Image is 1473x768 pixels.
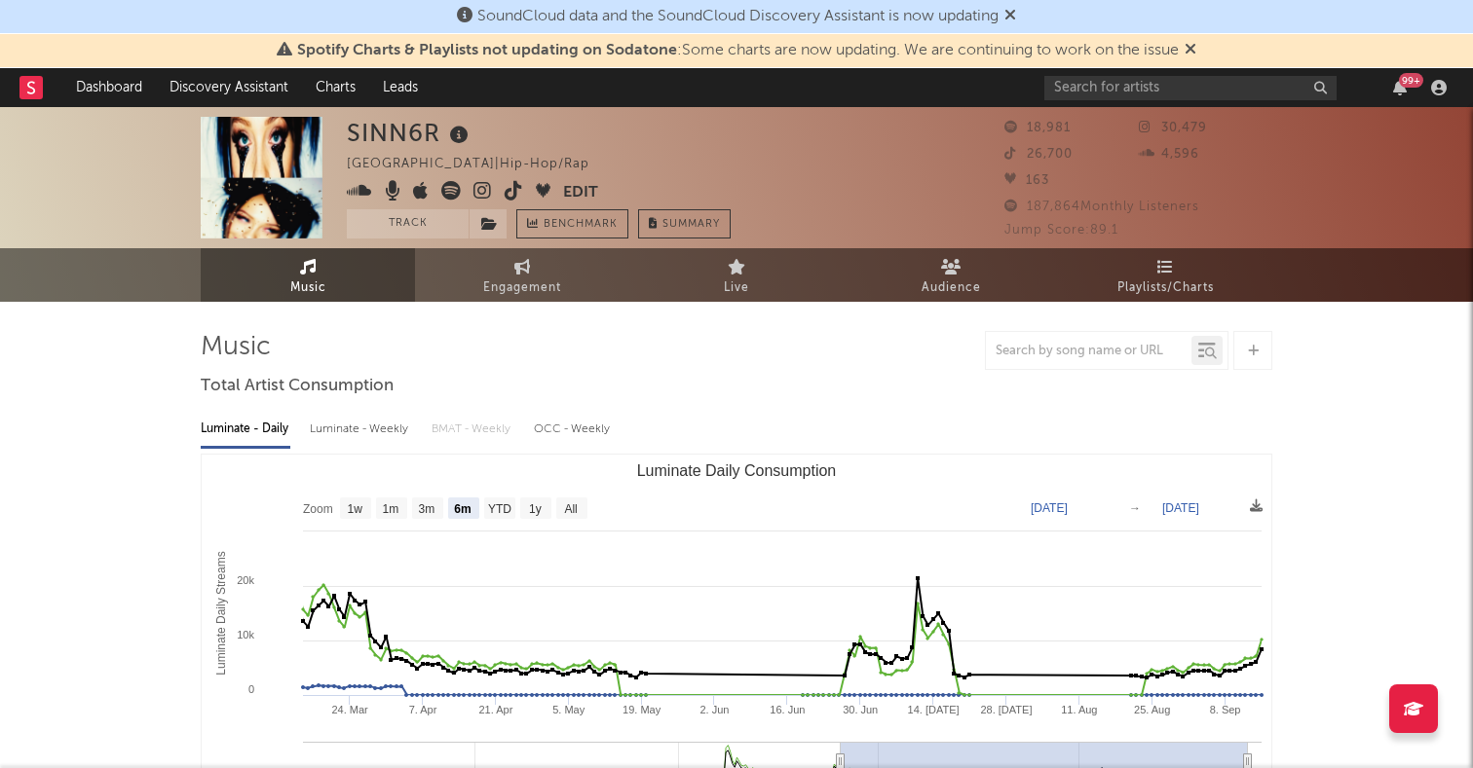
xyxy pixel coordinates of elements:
[629,248,844,302] a: Live
[843,704,878,715] text: 30. Jun
[1393,80,1407,95] button: 99+
[409,704,437,715] text: 7. Apr
[516,209,628,238] a: Benchmark
[1004,174,1049,187] span: 163
[383,502,399,516] text: 1m
[662,219,720,230] span: Summary
[564,502,577,516] text: All
[483,276,561,300] span: Engagement
[844,248,1058,302] a: Audience
[1044,76,1337,100] input: Search for artists
[156,68,302,107] a: Discovery Assistant
[297,43,1179,58] span: : Some charts are now updating. We are continuing to work on the issue
[1058,248,1272,302] a: Playlists/Charts
[1139,148,1199,161] span: 4,596
[1004,9,1016,24] span: Dismiss
[348,502,363,516] text: 1w
[369,68,432,107] a: Leads
[1004,148,1073,161] span: 26,700
[1210,704,1241,715] text: 8. Sep
[1185,43,1196,58] span: Dismiss
[638,209,731,238] button: Summary
[303,502,333,516] text: Zoom
[347,117,473,149] div: SINN6R
[201,248,415,302] a: Music
[623,704,661,715] text: 19. May
[237,629,254,640] text: 10k
[214,551,228,675] text: Luminate Daily Streams
[302,68,369,107] a: Charts
[201,413,290,446] div: Luminate - Daily
[534,413,612,446] div: OCC - Weekly
[544,213,618,237] span: Benchmark
[724,276,749,300] span: Live
[237,574,254,586] text: 20k
[331,704,368,715] text: 24. Mar
[1117,276,1214,300] span: Playlists/Charts
[347,209,469,238] button: Track
[290,276,326,300] span: Music
[1004,122,1071,134] span: 18,981
[1139,122,1207,134] span: 30,479
[908,704,960,715] text: 14. [DATE]
[477,9,999,24] span: SoundCloud data and the SoundCloud Discovery Assistant is now updating
[347,153,612,176] div: [GEOGRAPHIC_DATA] | Hip-Hop/Rap
[529,502,542,516] text: 1y
[1004,201,1199,213] span: 187,864 Monthly Listeners
[980,704,1032,715] text: 28. [DATE]
[248,683,254,695] text: 0
[1004,224,1118,237] span: Jump Score: 89.1
[1134,704,1170,715] text: 25. Aug
[419,502,435,516] text: 3m
[922,276,981,300] span: Audience
[1061,704,1097,715] text: 11. Aug
[1031,501,1068,515] text: [DATE]
[478,704,512,715] text: 21. Apr
[770,704,805,715] text: 16. Jun
[1399,73,1423,88] div: 99 +
[1129,501,1141,515] text: →
[488,502,511,516] text: YTD
[1162,501,1199,515] text: [DATE]
[986,344,1191,359] input: Search by song name or URL
[699,704,729,715] text: 2. Jun
[552,704,585,715] text: 5. May
[310,413,412,446] div: Luminate - Weekly
[454,502,471,516] text: 6m
[637,462,837,479] text: Luminate Daily Consumption
[415,248,629,302] a: Engagement
[297,43,677,58] span: Spotify Charts & Playlists not updating on Sodatone
[62,68,156,107] a: Dashboard
[563,181,598,205] button: Edit
[201,375,394,398] span: Total Artist Consumption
